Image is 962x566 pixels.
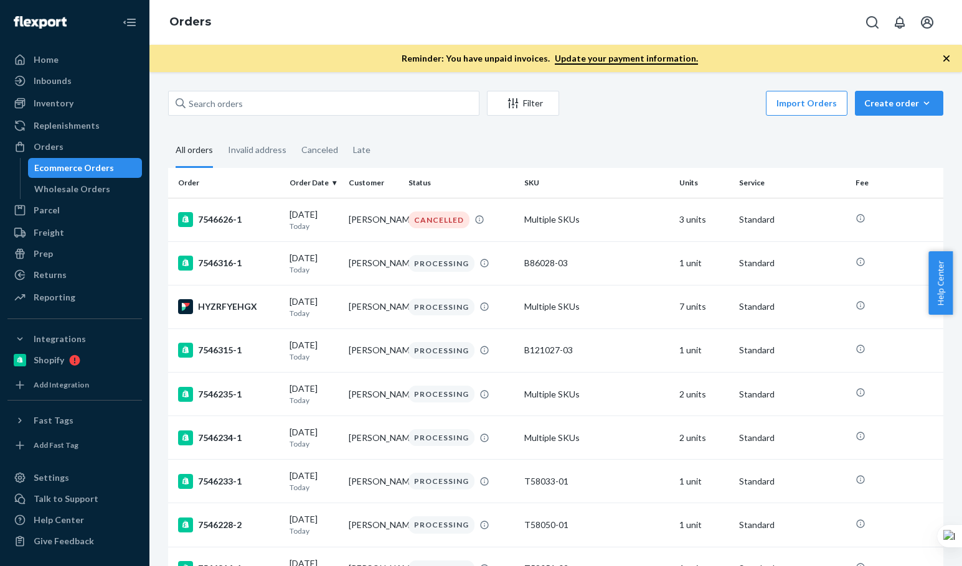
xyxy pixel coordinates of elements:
div: Shopify [34,354,64,366]
div: [DATE] [290,252,339,275]
th: Units [674,168,733,198]
div: Integrations [34,333,86,345]
a: Home [7,50,142,70]
div: HYZRFYEHGX [178,299,280,314]
td: 1 unit [674,328,733,372]
a: Inventory [7,93,142,113]
ol: breadcrumbs [159,4,221,40]
div: Help Center [34,514,84,526]
p: Today [290,526,339,536]
td: 7 units [674,285,733,328]
button: Talk to Support [7,489,142,509]
button: Open notifications [887,10,912,35]
td: [PERSON_NAME] [344,241,403,285]
td: 2 units [674,416,733,460]
a: Prep [7,244,142,264]
div: Home [34,53,59,66]
button: Import Orders [766,91,847,116]
div: Parcel [34,204,60,216]
div: Give Feedback [34,535,94,547]
div: 7546233-1 [178,474,280,489]
td: [PERSON_NAME] [344,198,403,241]
button: Integrations [7,329,142,349]
div: [DATE] [290,339,339,362]
div: Ecommerce Orders [34,162,114,174]
div: Filter [488,97,559,109]
input: Search orders [168,91,479,116]
div: PROCESSING [408,473,474,489]
div: Settings [34,471,69,484]
p: Today [290,351,339,362]
button: Help Center [928,251,953,315]
p: Standard [739,213,846,226]
a: Replenishments [7,116,142,136]
div: 7546315-1 [178,343,280,358]
div: Inbounds [34,75,72,87]
button: Fast Tags [7,411,142,430]
p: Today [290,308,339,318]
div: B121027-03 [524,344,669,356]
div: T58050-01 [524,519,669,531]
button: Create order [855,91,943,116]
div: Freight [34,226,64,239]
div: PROCESSING [408,342,474,359]
div: Customer [349,177,398,188]
td: 2 units [674,373,733,416]
td: 1 unit [674,503,733,547]
div: Prep [34,248,53,260]
td: 3 units [674,198,733,241]
p: Today [290,395,339,406]
a: Wholesale Orders [28,179,143,199]
button: Open Search Box [860,10,885,35]
p: Standard [739,300,846,313]
div: Orders [34,141,64,153]
div: Reporting [34,291,75,304]
div: Create order [864,97,934,109]
button: Close Navigation [117,10,142,35]
div: 7546626-1 [178,212,280,227]
div: PROCESSING [408,299,474,315]
a: Add Fast Tag [7,435,142,455]
th: Fee [851,168,943,198]
div: 7546235-1 [178,387,280,402]
a: Help Center [7,510,142,530]
td: Multiple SKUs [519,198,674,241]
div: [DATE] [290,383,339,406]
div: Inventory [34,97,73,109]
a: Shopify [7,350,142,370]
div: 7546234-1 [178,430,280,445]
th: Service [734,168,851,198]
td: [PERSON_NAME] [344,460,403,503]
div: Replenishments [34,119,100,132]
a: Update your payment information. [555,53,698,65]
a: Returns [7,265,142,285]
div: [DATE] [290,295,339,318]
p: Standard [739,475,846,488]
div: Wholesale Orders [34,183,110,195]
a: Add Integration [7,375,142,395]
a: Orders [7,137,142,157]
div: Add Fast Tag [34,440,78,450]
div: PROCESSING [408,516,474,533]
p: Standard [739,432,846,444]
th: Order [168,168,285,198]
td: [PERSON_NAME] [344,285,403,328]
a: Parcel [7,200,142,220]
td: 1 unit [674,241,733,285]
th: Order Date [285,168,344,198]
div: CANCELLED [408,211,469,228]
p: Today [290,438,339,449]
button: Give Feedback [7,531,142,551]
td: [PERSON_NAME] [344,503,403,547]
div: Late [353,134,370,166]
div: [DATE] [290,208,339,231]
td: [PERSON_NAME] [344,373,403,416]
div: Add Integration [34,379,89,390]
button: Open account menu [915,10,940,35]
th: SKU [519,168,674,198]
div: Fast Tags [34,414,73,427]
td: 1 unit [674,460,733,503]
a: Settings [7,468,142,488]
div: PROCESSING [408,386,474,402]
